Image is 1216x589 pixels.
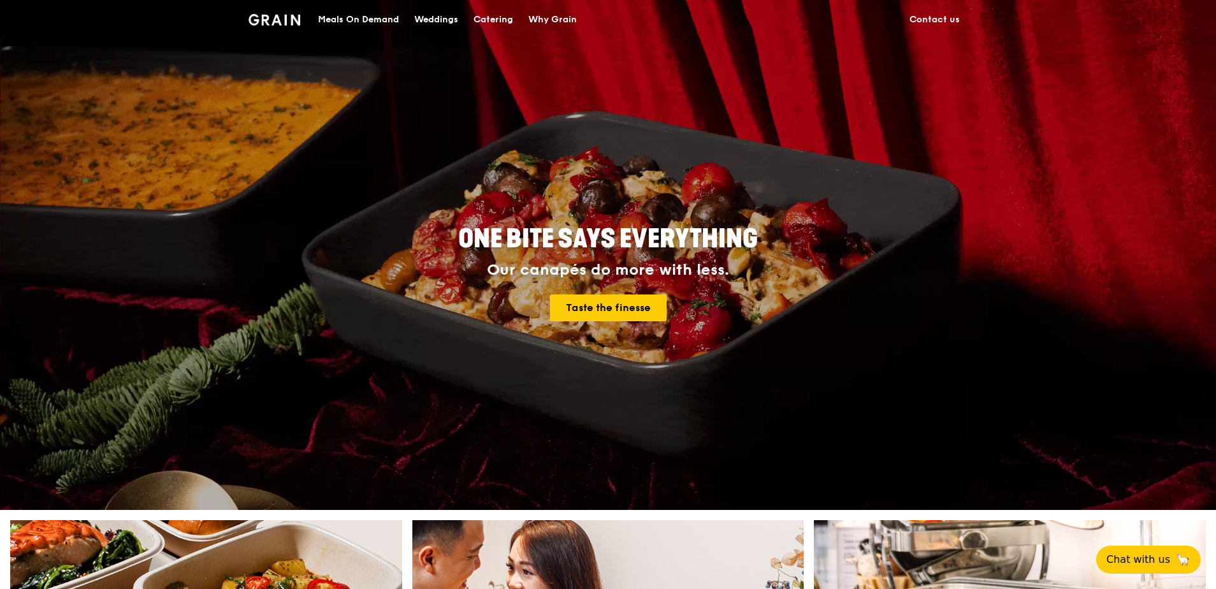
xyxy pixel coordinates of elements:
div: Weddings [414,1,458,39]
a: Taste the finesse [550,294,667,321]
span: ONE BITE SAYS EVERYTHING [458,224,758,254]
span: 🦙 [1175,552,1191,567]
span: Chat with us [1106,552,1170,567]
div: Why Grain [528,1,577,39]
a: Contact us [902,1,967,39]
div: Meals On Demand [318,1,399,39]
img: Grain [249,14,300,25]
a: Why Grain [521,1,584,39]
button: Chat with us🦙 [1096,546,1201,574]
div: Our canapés do more with less. [379,261,837,279]
a: Catering [466,1,521,39]
a: Weddings [407,1,466,39]
div: Catering [474,1,513,39]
